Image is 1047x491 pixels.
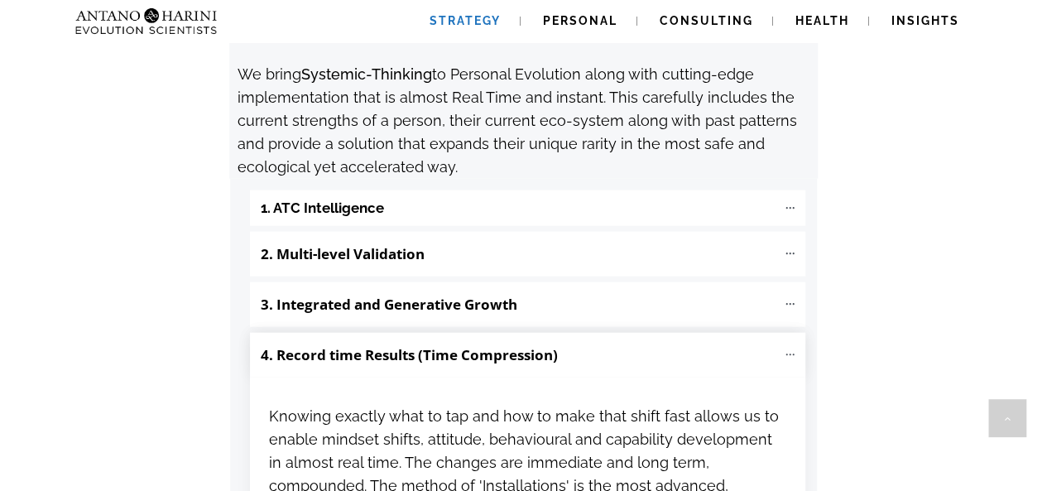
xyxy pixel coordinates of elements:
b: 4. Record time Results (Time Compression) [261,345,558,364]
b: 2. Multi-level Validation [261,244,425,263]
span: Health [795,14,849,27]
b: 1. ATC Intelligence [261,199,384,218]
span: Personal [543,14,617,27]
b: 3. Integrated and Generative Growth [261,295,517,314]
span: Strategy [430,14,501,27]
span: We bring to Personal Evolution along with cutting-edge implementation that is almost Real Time an... [238,65,797,176]
span: Consulting [660,14,753,27]
span: Insights [891,14,959,27]
strong: Systemic-Thinking [301,65,432,83]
